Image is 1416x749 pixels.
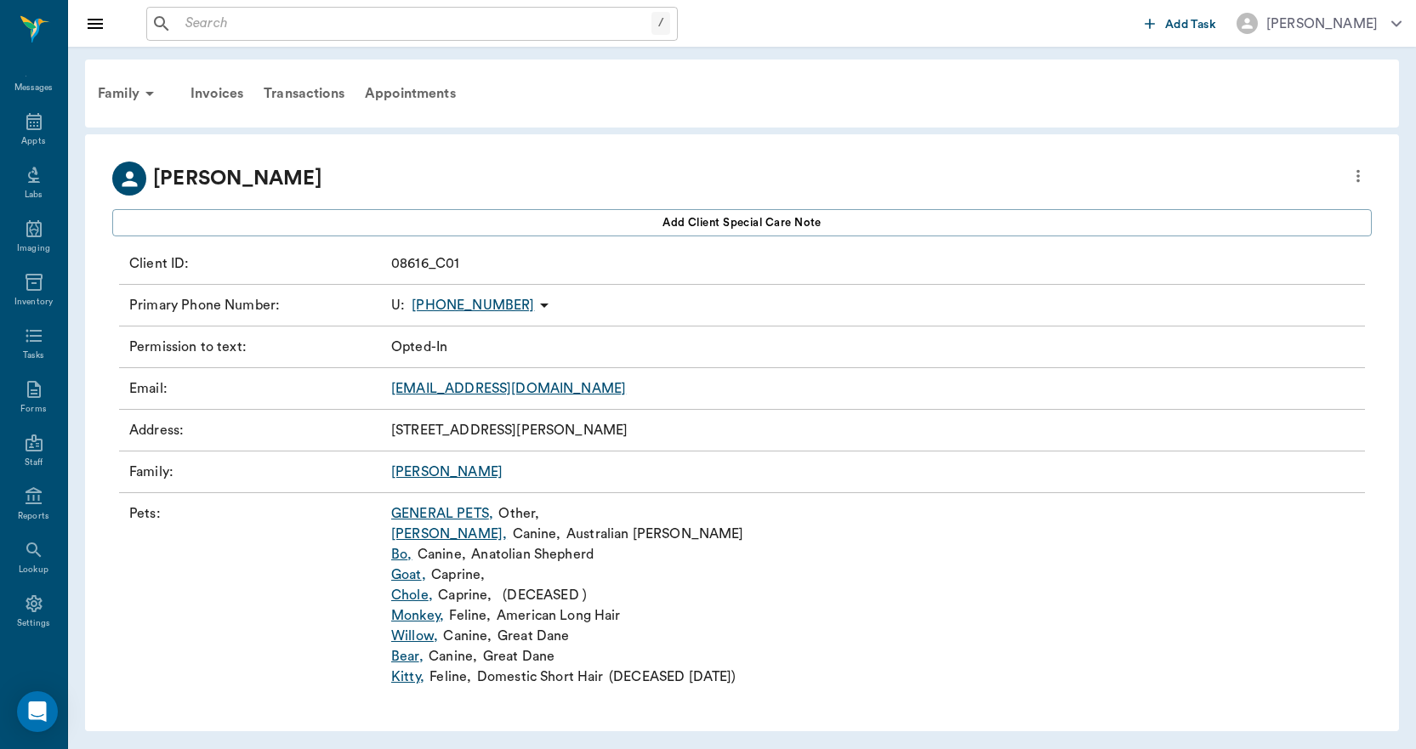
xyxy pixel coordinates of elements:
a: Bo, [391,544,412,565]
div: Staff [25,457,43,469]
p: Domestic Short Hair [477,667,604,687]
span: U : [391,295,405,315]
div: Reports [18,510,49,523]
p: American Long Hair [497,605,621,626]
a: Kitty, [391,667,424,687]
a: Appointments [355,73,466,114]
div: Labs [25,189,43,201]
p: Other , [498,503,539,524]
a: [PERSON_NAME] [391,465,503,479]
div: [PERSON_NAME] [1266,14,1378,34]
p: Anatolian Shepherd [471,544,594,565]
div: Forms [20,403,46,416]
p: Family : [129,462,384,482]
button: Add client Special Care Note [112,209,1372,236]
button: Add Task [1138,8,1223,39]
p: Opted-In [391,337,447,357]
p: ( DECEASED [DATE] ) [609,667,736,687]
p: [PERSON_NAME] [153,163,322,194]
p: Canine , [429,646,477,667]
a: Transactions [253,73,355,114]
p: Canine , [418,544,466,565]
p: ( DECEASED ) [503,585,587,605]
a: [EMAIL_ADDRESS][DOMAIN_NAME] [391,382,626,395]
div: / [651,12,670,35]
div: Tasks [23,349,44,362]
div: Lookup [19,564,48,576]
a: Bear, [391,646,424,667]
p: Caprine , [431,565,485,585]
a: Willow, [391,626,438,646]
button: more [1345,162,1372,190]
div: Settings [17,617,51,630]
p: Caprine , [438,585,492,605]
p: Client ID : [129,253,384,274]
a: [PERSON_NAME], [391,524,507,544]
p: Great Dane [483,646,555,667]
p: Great Dane [498,626,570,646]
p: Pets : [129,503,384,687]
a: Goat, [391,565,426,585]
p: 08616_C01 [391,253,459,274]
p: Email : [129,378,384,399]
p: [PHONE_NUMBER] [412,295,534,315]
a: Monkey, [391,605,444,626]
div: Open Intercom Messenger [17,691,58,732]
a: Chole, [391,585,433,605]
div: Family [88,73,170,114]
button: [PERSON_NAME] [1223,8,1415,39]
div: Inventory [14,296,53,309]
button: Close drawer [78,7,112,41]
div: Messages [14,82,54,94]
div: Imaging [17,242,50,255]
p: [STREET_ADDRESS][PERSON_NAME] [391,420,628,440]
p: Permission to text : [129,337,384,357]
p: Canine , [443,626,492,646]
p: Primary Phone Number : [129,295,384,315]
p: Feline , [449,605,491,626]
div: Appts [21,135,45,148]
p: Feline , [429,667,471,687]
a: Invoices [180,73,253,114]
input: Search [179,12,651,36]
a: GENERAL PETS, [391,503,493,524]
p: Australian [PERSON_NAME] [566,524,744,544]
span: Add client Special Care Note [663,213,822,232]
p: Address : [129,420,384,440]
p: Canine , [513,524,561,544]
